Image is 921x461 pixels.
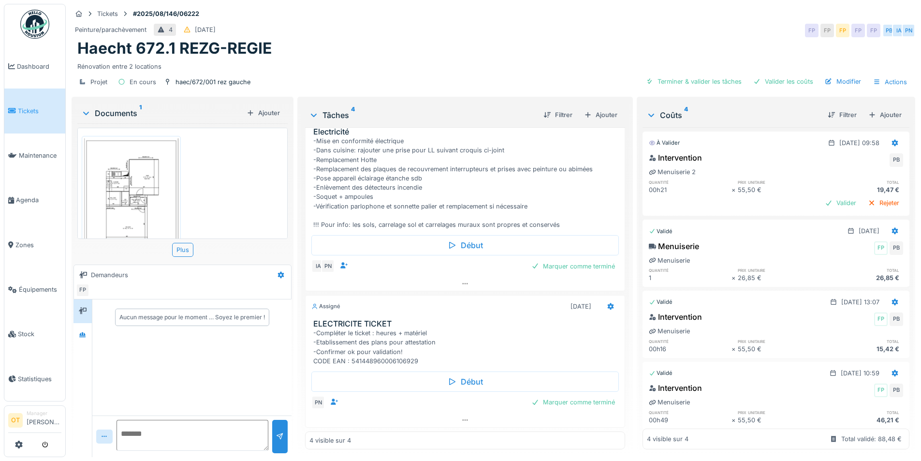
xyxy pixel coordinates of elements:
div: Menuiserie [649,240,699,252]
img: Badge_color-CXgf-gQk.svg [20,10,49,39]
a: Zones [4,223,65,267]
div: PB [890,153,903,167]
div: × [731,416,738,425]
div: Intervention [649,382,702,394]
div: PN [311,396,325,409]
div: Total validé: 88,48 € [841,434,902,444]
div: Début [311,372,618,392]
h6: total [820,267,903,273]
h6: prix unitaire [738,338,820,344]
div: FP [805,24,819,37]
h6: quantité [649,409,731,416]
span: Dashboard [17,62,61,71]
div: Marquer comme terminé [527,396,619,409]
h6: prix unitaire [738,267,820,273]
div: À valider [649,139,680,147]
div: 15,42 € [820,344,903,354]
div: FP [851,24,865,37]
a: Maintenance [4,134,65,178]
div: Menuiserie [649,398,690,407]
div: Ajouter [580,108,621,121]
div: Demandeurs [91,270,128,280]
div: 26,85 € [738,273,820,283]
h1: Haecht 672.1 REZG-REGIE [77,39,272,58]
div: Menuiserie 2 [649,167,696,177]
div: Marquer comme terminé [527,260,619,273]
div: × [731,185,738,194]
div: [DATE] [195,25,216,34]
div: Ajouter [864,108,906,121]
div: Aucun message pour le moment … Soyez le premier ! [119,313,265,322]
div: Validé [649,227,672,236]
div: 1 [649,273,731,283]
div: Ajouter [243,106,284,119]
a: Équipements [4,267,65,312]
sup: 4 [684,109,688,121]
div: Menuiserie [649,256,690,265]
h6: total [820,179,903,185]
div: PB [890,312,903,326]
div: × [731,344,738,354]
span: Zones [15,240,61,250]
div: Début [311,235,618,255]
a: Stock [4,312,65,357]
div: 00h16 [649,344,731,354]
div: Manager [27,410,61,417]
sup: 1 [139,107,142,119]
h3: ELECTRICITE TICKET [313,319,620,328]
h6: total [820,409,903,416]
div: haec/672/001 rez gauche [175,77,250,87]
div: FP [76,283,89,297]
sup: 4 [351,109,355,121]
div: Intervention [649,311,702,323]
div: Filtrer [540,108,576,121]
div: Rénovation entre 2 locations [77,58,909,71]
div: Plus [172,243,193,257]
div: [DATE] 13:07 [841,297,879,307]
div: 00h49 [649,416,731,425]
img: kf8124jsrfnocz18acmewzztiuag [84,138,178,271]
div: En cours [130,77,156,87]
span: Équipements [19,285,61,294]
div: Rejeter [864,196,903,209]
strong: #2025/08/146/06222 [129,9,203,18]
div: × [731,273,738,283]
div: FP [874,312,888,326]
h6: total [820,338,903,344]
div: Validé [649,298,672,306]
div: 55,50 € [738,344,820,354]
li: [PERSON_NAME] [27,410,61,431]
a: Dashboard [4,44,65,89]
a: Statistiques [4,357,65,401]
div: Valider les coûts [749,75,817,88]
a: Tickets [4,89,65,133]
div: PB [890,241,903,255]
div: -Compléter le ticket : heures + matériel -Etablissement des plans pour attestation -Confirmer ok ... [313,328,620,366]
div: 55,50 € [738,416,820,425]
h3: Electricité [313,127,620,136]
div: Documents [81,107,243,119]
div: FP [820,24,834,37]
div: Validé [649,369,672,377]
div: 4 visible sur 4 [309,436,351,445]
h6: quantité [649,179,731,185]
div: Actions [869,75,911,89]
div: Terminer & valider les tâches [642,75,746,88]
h6: prix unitaire [738,179,820,185]
div: Valider [821,196,860,209]
div: 4 visible sur 4 [647,434,688,444]
div: [DATE] 09:58 [839,138,879,148]
div: [DATE] 10:59 [841,369,879,378]
div: Intervention [649,152,702,164]
span: Tickets [18,106,61,116]
div: 4 [169,25,173,34]
div: 46,21 € [820,416,903,425]
div: Filtrer [824,108,861,121]
a: Agenda [4,178,65,223]
div: Peinture/parachèvement [75,25,146,34]
div: IA [311,259,325,273]
div: 19,47 € [820,185,903,194]
div: PB [882,24,896,37]
span: Statistiques [18,374,61,384]
div: -Mise en conformité électrique -Dans cuisine: rajouter une prise pour LL suivant croquis ci-joint... [313,136,620,229]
